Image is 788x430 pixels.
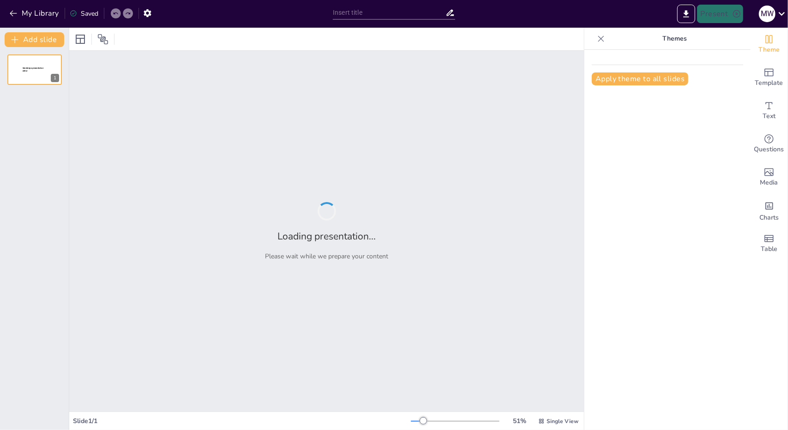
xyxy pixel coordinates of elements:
span: Media [760,178,778,188]
span: Table [761,244,777,254]
span: Single View [547,418,578,425]
div: 1 [51,74,59,82]
p: Please wait while we prepare your content [265,252,388,261]
div: Add a table [751,227,788,260]
span: Position [97,34,108,45]
button: My Library [7,6,63,21]
button: M W [759,5,776,23]
input: Insert title [333,6,445,19]
div: 51 % [509,417,531,425]
button: Add slide [5,32,64,47]
button: Present [697,5,743,23]
div: Change the overall theme [751,28,788,61]
span: Sendsteps presentation editor [23,67,43,72]
div: Add images, graphics, shapes or video [751,161,788,194]
div: M W [759,6,776,22]
div: Saved [70,9,98,18]
div: Add text boxes [751,94,788,127]
span: Charts [759,213,779,223]
div: Add ready made slides [751,61,788,94]
p: Themes [608,28,741,50]
div: Slide 1 / 1 [73,417,411,425]
button: Apply theme to all slides [592,72,688,85]
button: Export to PowerPoint [677,5,695,23]
div: Add charts and graphs [751,194,788,227]
div: Get real-time input from your audience [751,127,788,161]
div: Layout [73,32,88,47]
span: Template [755,78,783,88]
h2: Loading presentation... [277,230,376,243]
span: Text [763,111,776,121]
div: 1 [7,54,62,85]
span: Theme [758,45,780,55]
span: Questions [754,144,784,155]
